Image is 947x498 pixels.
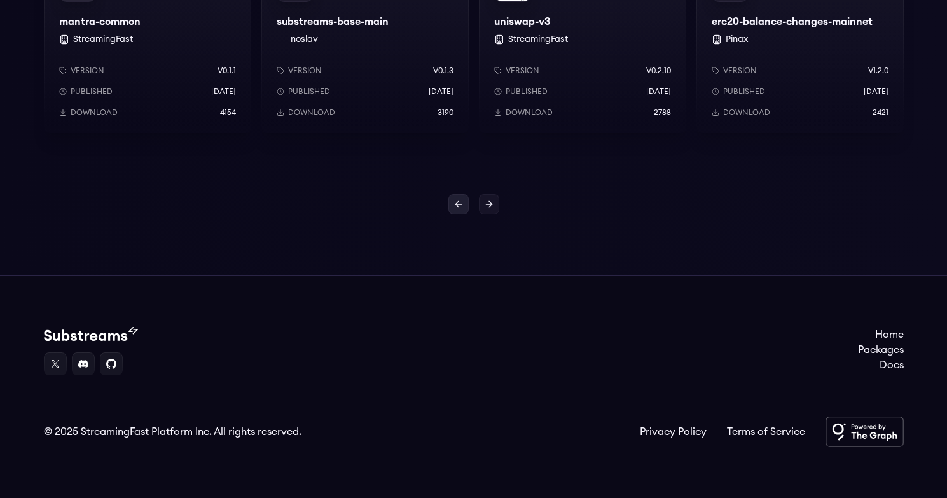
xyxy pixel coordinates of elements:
p: [DATE] [211,86,236,97]
a: Terms of Service [727,424,805,439]
p: 2788 [654,107,671,118]
p: v1.2.0 [868,66,888,76]
p: Published [506,86,548,97]
img: Substream's logo [44,327,138,342]
p: 3190 [438,107,453,118]
p: [DATE] [646,86,671,97]
p: Version [723,66,757,76]
p: Version [288,66,322,76]
p: Download [288,107,335,118]
button: StreamingFast [508,33,568,46]
p: 2421 [873,107,888,118]
p: Download [723,107,770,118]
p: Version [71,66,104,76]
button: Pinax [726,33,748,46]
img: Powered by The Graph [826,417,904,447]
a: Privacy Policy [640,424,707,439]
p: [DATE] [429,86,453,97]
button: noslav [291,33,318,46]
a: Home [858,327,904,342]
p: [DATE] [864,86,888,97]
p: Published [723,86,765,97]
p: v0.1.1 [218,66,236,76]
p: Download [506,107,553,118]
p: Download [71,107,118,118]
p: v0.1.3 [433,66,453,76]
p: Published [288,86,330,97]
p: Published [71,86,113,97]
div: © 2025 StreamingFast Platform Inc. All rights reserved. [44,424,301,439]
a: Docs [858,357,904,373]
a: Packages [858,342,904,357]
button: StreamingFast [73,33,133,46]
p: v0.2.10 [646,66,671,76]
p: 4154 [220,107,236,118]
p: Version [506,66,539,76]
